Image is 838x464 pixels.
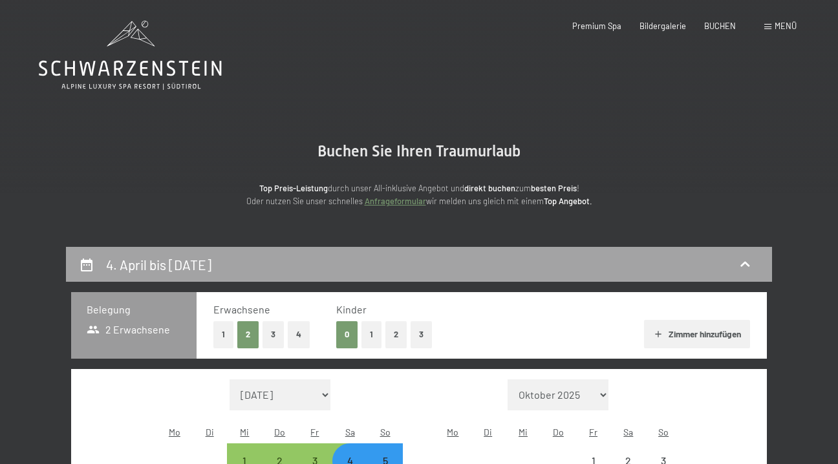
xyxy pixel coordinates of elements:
[553,427,564,438] abbr: Donnerstag
[263,321,284,348] button: 3
[704,21,736,31] a: BUCHEN
[336,321,358,348] button: 0
[361,321,381,348] button: 1
[259,183,328,193] strong: Top Preis-Leistung
[310,427,319,438] abbr: Freitag
[411,321,432,348] button: 3
[213,303,270,315] span: Erwachsene
[639,21,686,31] a: Bildergalerie
[644,320,749,348] button: Zimmer hinzufügen
[87,322,170,337] span: 2 Erwachsene
[380,427,391,438] abbr: Sonntag
[484,427,492,438] abbr: Dienstag
[87,302,181,317] h3: Belegung
[519,427,528,438] abbr: Mittwoch
[274,427,285,438] abbr: Donnerstag
[775,21,797,31] span: Menü
[544,196,592,206] strong: Top Angebot.
[385,321,407,348] button: 2
[237,321,259,348] button: 2
[106,257,211,273] h2: 4. April bis [DATE]
[336,303,367,315] span: Kinder
[169,427,180,438] abbr: Montag
[658,427,669,438] abbr: Sonntag
[589,427,597,438] abbr: Freitag
[160,182,678,208] p: durch unser All-inklusive Angebot und zum ! Oder nutzen Sie unser schnelles wir melden uns gleich...
[464,183,515,193] strong: direkt buchen
[447,427,458,438] abbr: Montag
[213,321,233,348] button: 1
[317,142,521,160] span: Buchen Sie Ihren Traumurlaub
[240,427,249,438] abbr: Mittwoch
[206,427,214,438] abbr: Dienstag
[345,427,355,438] abbr: Samstag
[531,183,577,193] strong: besten Preis
[572,21,621,31] a: Premium Spa
[623,427,633,438] abbr: Samstag
[365,196,426,206] a: Anfrageformular
[288,321,310,348] button: 4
